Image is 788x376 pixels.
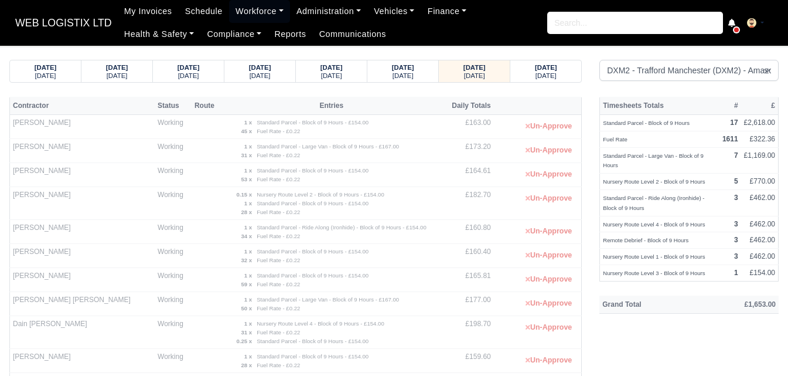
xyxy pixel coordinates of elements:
th: Entries [221,97,441,114]
a: Communications [313,23,393,46]
a: WEB LOGISTIX LTD [9,12,118,35]
td: Working [155,292,192,316]
td: £173.20 [441,139,493,163]
small: Standard Parcel - Large Van - Block of 9 Hours [603,153,704,169]
td: £154.00 [741,265,779,282]
td: £182.70 [441,187,493,220]
small: [DATE] [35,72,56,79]
strong: [DATE] [320,64,343,71]
small: Nursery Route Level 2 - Block of 9 Hours [603,178,705,185]
strong: 3 [734,194,738,202]
td: [PERSON_NAME] [10,268,155,292]
td: £198.70 [441,316,493,349]
strong: 0.25 x [236,338,252,344]
strong: 1611 [722,135,738,143]
td: £163.00 [441,115,493,139]
td: £462.00 [741,190,779,216]
td: £770.00 [741,174,779,190]
strong: 1 [734,269,738,277]
small: [DATE] [535,72,557,79]
a: Health & Safety [118,23,201,46]
small: Fuel Rate - £0.22 [257,305,300,311]
td: [PERSON_NAME] [10,244,155,268]
button: Un-Approve [519,247,578,264]
td: £462.00 [741,232,779,249]
td: Working [155,163,192,187]
strong: 32 x [241,257,252,263]
small: Standard Parcel - Block of 9 Hours - £154.00 [257,272,369,279]
button: Un-Approve [519,118,578,135]
td: Working [155,349,192,373]
small: Standard Parcel - Block of 9 Hours - £154.00 [257,353,369,360]
strong: 53 x [241,176,252,182]
div: Chat Widget [729,320,788,376]
td: Working [155,139,192,163]
td: [PERSON_NAME] [10,139,155,163]
th: Timesheets Totals [600,97,719,114]
td: Working [155,220,192,244]
small: Standard Parcel - Block of 9 Hours - £154.00 [257,167,369,174]
strong: 31 x [241,152,252,158]
th: £ [741,97,779,114]
td: £1,169.00 [741,147,779,174]
th: Status [155,97,192,114]
small: Fuel Rate - £0.22 [257,281,300,287]
small: [DATE] [250,72,271,79]
small: Nursery Route Level 1 - Block of 9 Hours [603,253,705,260]
td: £177.00 [441,292,493,316]
td: £159.60 [441,349,493,373]
strong: 50 x [241,305,252,311]
strong: 1 x [244,320,252,327]
th: £1,653.00 [697,296,779,313]
a: Reports [268,23,312,46]
small: Fuel Rate - £0.22 [257,233,300,239]
small: Standard Parcel - Large Van - Block of 9 Hours - £167.00 [257,143,399,150]
th: Grand Total [599,296,697,313]
td: £165.81 [441,268,493,292]
strong: [DATE] [249,64,271,71]
small: Nursery Route Level 3 - Block of 9 Hours [603,270,705,276]
small: Fuel Rate - £0.22 [257,152,300,158]
td: [PERSON_NAME] [10,349,155,373]
strong: 1 x [244,272,252,279]
strong: 7 [734,151,738,160]
strong: 0.15 x [236,191,252,198]
strong: 28 x [241,362,252,368]
small: Standard Parcel - Block of 9 Hours - £154.00 [257,248,369,255]
small: Standard Parcel - Block of 9 Hours - £154.00 [257,119,369,126]
td: [PERSON_NAME] [10,187,155,220]
small: Fuel Rate - £0.22 [257,209,300,215]
small: Nursery Route Level 2 - Block of 9 Hours - £154.00 [257,191,384,198]
strong: [DATE] [178,64,200,71]
strong: [DATE] [35,64,57,71]
td: £160.80 [441,220,493,244]
small: [DATE] [178,72,199,79]
td: [PERSON_NAME] [10,163,155,187]
button: Un-Approve [519,166,578,183]
td: £322.36 [741,131,779,147]
td: Working [155,187,192,220]
td: £160.40 [441,244,493,268]
span: WEB LOGISTIX LTD [9,11,118,35]
th: # [719,97,741,114]
small: Nursery Route Level 4 - Block of 9 Hours - £154.00 [257,320,384,327]
small: Remote Debrief - Block of 9 Hours [603,237,688,243]
td: Dain [PERSON_NAME] [10,316,155,349]
strong: [DATE] [106,64,128,71]
th: Contractor [10,97,155,114]
small: Fuel Rate - £0.22 [257,362,300,368]
small: Fuel Rate - £0.22 [257,176,300,182]
button: Un-Approve [519,142,578,159]
button: Un-Approve [519,271,578,288]
small: Standard Parcel - Block of 9 Hours - £154.00 [257,200,369,206]
small: Fuel Rate [603,136,627,143]
td: Working [155,244,192,268]
td: Working [155,115,192,139]
strong: 1 x [244,224,252,231]
small: Standard Parcel - Ride Along (Ironhide) - Block of 9 Hours - £154.00 [257,224,427,231]
small: Fuel Rate - £0.22 [257,128,300,134]
strong: 3 [734,252,738,260]
td: [PERSON_NAME] [10,220,155,244]
strong: 45 x [241,128,252,134]
td: [PERSON_NAME] [10,115,155,139]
